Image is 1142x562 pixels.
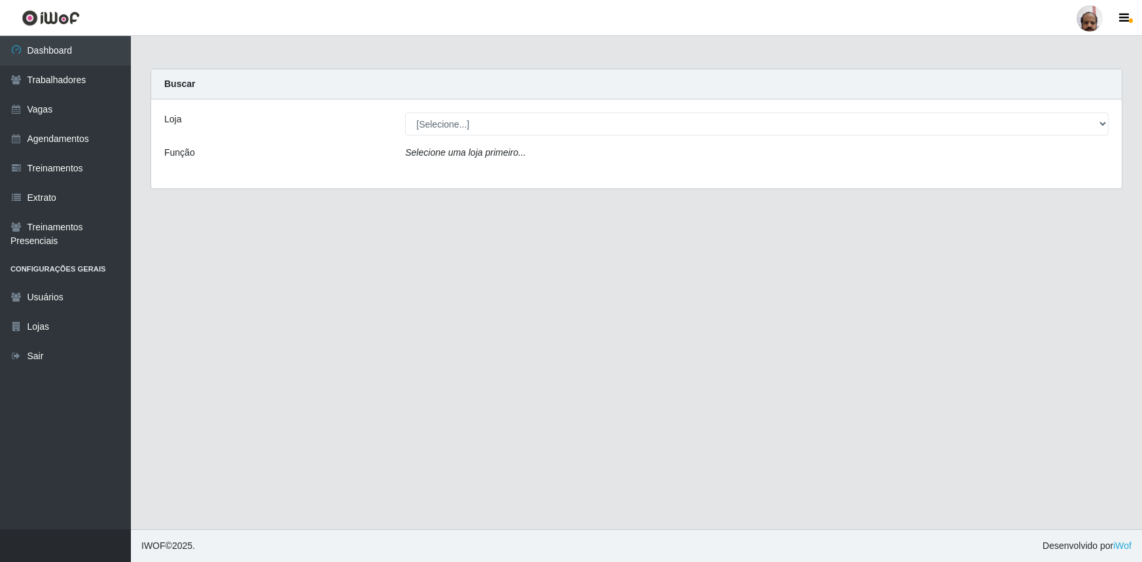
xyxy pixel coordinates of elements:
[164,146,195,160] label: Função
[141,539,195,553] span: © 2025 .
[1043,539,1132,553] span: Desenvolvido por
[164,113,181,126] label: Loja
[405,147,526,158] i: Selecione uma loja primeiro...
[22,10,80,26] img: CoreUI Logo
[1113,540,1132,551] a: iWof
[141,540,166,551] span: IWOF
[164,79,195,89] strong: Buscar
